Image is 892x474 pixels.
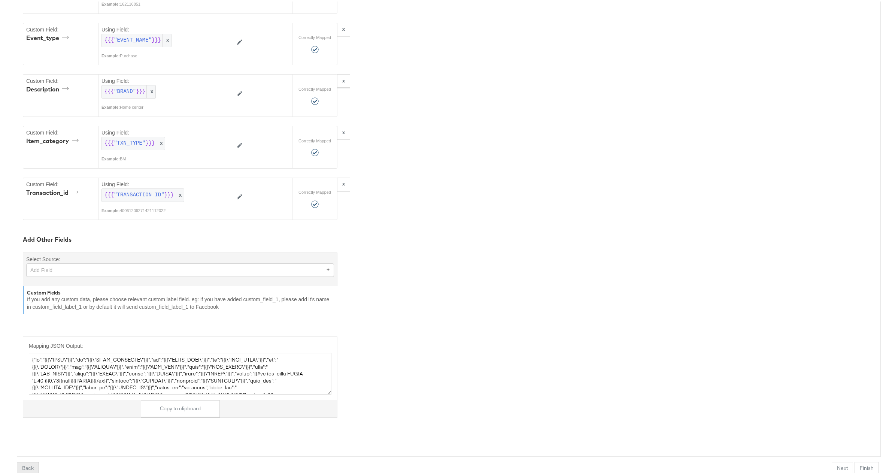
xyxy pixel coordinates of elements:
span: x [146,84,155,97]
div: BM [120,155,233,161]
span: }}} [152,35,161,43]
button: Copy to clipboard [141,399,220,416]
span: }}} [136,87,145,94]
span: x [175,187,184,200]
div: Purchase [120,52,233,58]
div: Example: [101,206,120,212]
span: "EVENT_NAME" [114,35,152,43]
label: Correctly Mapped [298,33,331,39]
div: Example: [101,155,120,161]
span: "TXN_TYPE" [114,138,145,146]
span: "TRANSACTION_ID" [114,190,164,197]
span: {{{ [104,35,114,43]
button: Next [832,461,853,474]
strong: x [342,127,345,134]
label: Correctly Mapped [298,188,331,194]
label: Using Field: [101,128,233,135]
div: transaction_id [26,187,81,196]
span: {{{ [104,138,114,146]
span: x [156,136,165,148]
strong: x [342,76,345,82]
strong: x [342,24,345,31]
label: Using Field: [101,25,233,32]
span: {{{ [104,87,114,94]
strong: + [327,265,330,271]
textarea: {"lo":"{{{\"IPSU\"}}}","do":"{{{\"SITAM_CONSECTE\"}}}","ad":"{{{\"ELITS_DOEI\"}}}","te":"{{{\"INC... [29,351,331,393]
button: x [337,124,350,138]
label: Custom Field: [26,179,95,187]
label: Custom Field: [26,25,95,32]
button: Finish [855,461,879,474]
label: Using Field: [101,76,233,84]
label: Correctly Mapped [298,137,331,143]
button: x [337,21,350,35]
label: Using Field: [101,179,233,187]
div: description [26,84,72,92]
span: }}} [164,190,174,197]
label: Correctly Mapped [298,85,331,91]
div: Home center [120,103,233,109]
button: x [337,176,350,190]
div: Add Other Fields [23,234,337,242]
div: Custom Fields [27,288,334,295]
div: event_type [26,32,72,41]
span: x [162,33,171,45]
span: "BRAND" [114,87,136,94]
div: Add Field [27,262,334,275]
span: }}} [145,138,155,146]
div: Example: [101,103,120,109]
div: If you add any custom data, please choose relevant custom label field. eg: if you have added cust... [23,285,337,313]
label: Mapping JSON Output: [29,341,331,348]
button: x [337,73,350,86]
label: Custom Field: [26,76,95,84]
div: item_category [26,135,81,144]
div: Example: [101,52,120,58]
span: {{{ [104,190,114,197]
strong: x [342,179,345,185]
label: Select Source: [26,254,334,262]
button: Back [17,461,39,474]
div: 40061206271421112022 [120,206,233,212]
label: Custom Field: [26,128,95,135]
